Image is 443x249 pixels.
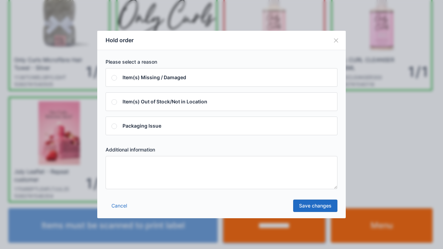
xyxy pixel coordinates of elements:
[123,74,186,80] span: Item(s) Missing / Damaged
[123,99,207,104] span: Item(s) Out of Stock/Not in Location
[123,123,161,129] span: Packaging Issue
[293,200,337,212] a: Save changes
[106,200,133,212] a: Cancel
[326,31,346,50] button: Close
[106,146,337,153] label: Additional information
[106,58,337,65] label: Please select a reason
[106,36,134,44] h5: Hold order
